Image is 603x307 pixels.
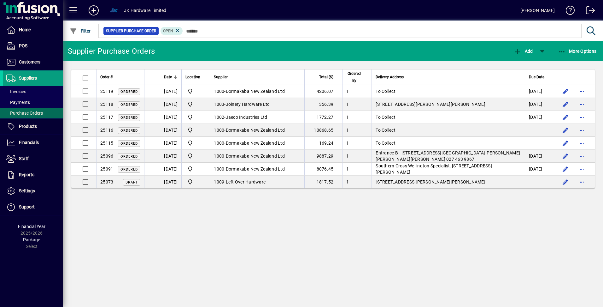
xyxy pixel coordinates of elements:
[120,90,138,94] span: Ordered
[346,115,349,120] span: 1
[577,177,587,187] button: More options
[376,74,404,81] span: Delivery Address
[210,150,304,163] td: -
[558,49,597,54] span: More Options
[529,74,544,81] span: Due Date
[577,151,587,161] button: More options
[126,180,138,184] span: Draft
[3,183,63,199] a: Settings
[185,113,206,121] span: To Collect
[3,86,63,97] a: Invoices
[160,98,181,111] td: [DATE]
[185,100,206,108] span: Auckland
[84,5,104,16] button: Add
[214,166,224,172] span: 1000
[23,237,40,242] span: Package
[3,97,63,108] a: Payments
[185,178,206,186] span: Auckland
[577,86,587,96] button: More options
[160,150,181,163] td: [DATE]
[160,124,181,137] td: [DATE]
[372,176,525,188] td: [STREET_ADDRESS][PERSON_NAME][PERSON_NAME]
[514,49,533,54] span: Add
[18,224,45,229] span: Financial Year
[19,124,37,129] span: Products
[525,85,554,98] td: [DATE]
[525,111,554,124] td: [DATE]
[525,163,554,176] td: [DATE]
[226,179,266,184] span: Left Over Hardware
[100,74,113,81] span: Order #
[185,139,206,147] span: To Collect
[346,128,349,133] span: 1
[226,128,285,133] span: Dormakaba New Zealand Ltd
[104,5,124,16] button: Profile
[210,98,304,111] td: -
[19,172,34,177] span: Reports
[520,5,555,15] div: [PERSON_NAME]
[346,141,349,146] span: 1
[346,166,349,172] span: 1
[560,138,571,148] button: Edit
[3,135,63,151] a: Financials
[372,111,525,124] td: To Collect
[6,111,43,116] span: Purchase Orders
[3,38,63,54] a: POS
[560,164,571,174] button: Edit
[512,45,534,57] button: Add
[577,138,587,148] button: More options
[304,98,342,111] td: 356.39
[160,137,181,150] td: [DATE]
[304,150,342,163] td: 9887.29
[560,112,571,122] button: Edit
[3,167,63,183] a: Reports
[185,74,206,81] div: Location
[70,28,91,33] span: Filter
[120,129,138,133] span: Ordered
[6,89,26,94] span: Invoices
[100,115,113,120] span: 25117
[3,199,63,215] a: Support
[346,70,368,84] div: Ordered By
[304,124,342,137] td: 10868.65
[372,98,525,111] td: [STREET_ADDRESS][PERSON_NAME][PERSON_NAME]
[210,124,304,137] td: -
[372,124,525,137] td: To Collect
[210,111,304,124] td: -
[185,165,206,173] span: Other
[560,151,571,161] button: Edit
[308,74,339,81] div: Total ($)
[100,179,113,184] span: 25073
[577,99,587,109] button: More options
[120,116,138,120] span: Ordered
[19,27,31,32] span: Home
[164,74,178,81] div: Date
[19,140,39,145] span: Financials
[372,163,525,176] td: Southern Cross Wellington Specialist, [STREET_ADDRESS][PERSON_NAME]
[6,100,30,105] span: Payments
[226,102,270,107] span: Joinery Hardware Ltd
[100,74,140,81] div: Order #
[214,128,224,133] span: 1000
[304,137,342,150] td: 169.24
[346,102,349,107] span: 1
[561,1,575,22] a: Knowledge Base
[160,111,181,124] td: [DATE]
[319,74,333,81] span: Total ($)
[120,154,138,159] span: Ordered
[185,87,206,95] span: To Collect
[185,126,206,134] span: To Collect
[214,153,224,159] span: 1000
[68,25,92,37] button: Filter
[185,152,206,160] span: Wellington
[68,46,155,56] div: Supplier Purchase Orders
[372,137,525,150] td: To Collect
[372,85,525,98] td: To Collect
[577,125,587,135] button: More options
[214,102,224,107] span: 1003
[557,45,598,57] button: More Options
[304,111,342,124] td: 1772.27
[346,153,349,159] span: 1
[19,204,35,209] span: Support
[106,28,156,34] span: Supplier Purchase Order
